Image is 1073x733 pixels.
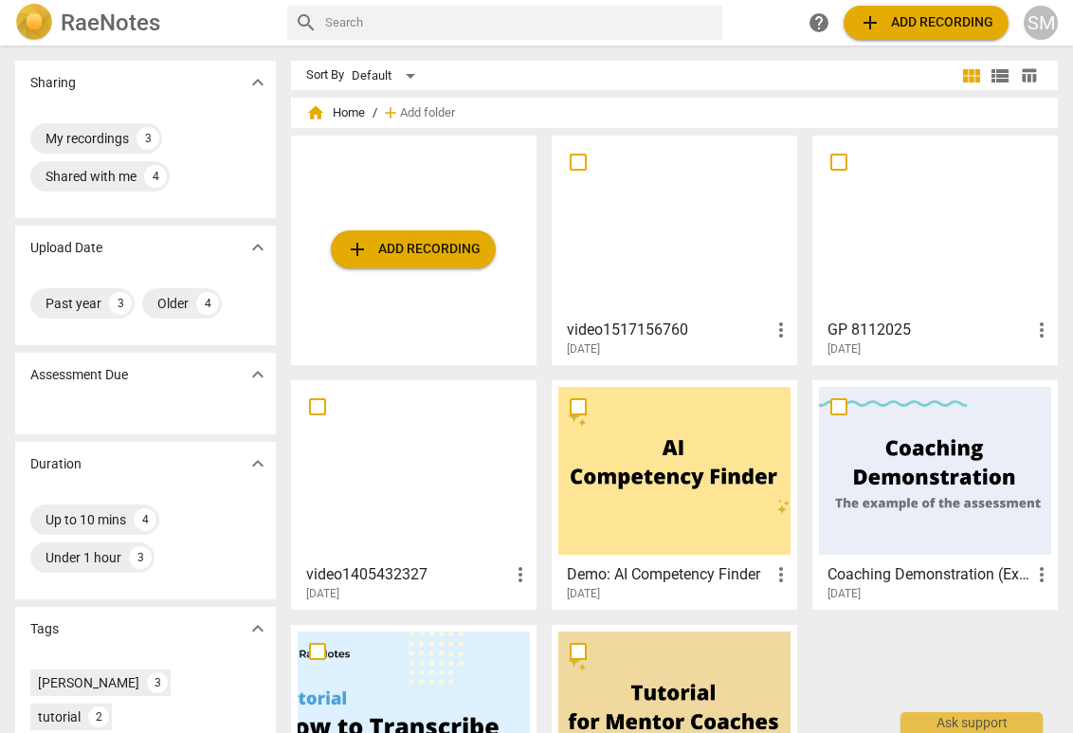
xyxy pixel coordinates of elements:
a: Help [802,6,836,40]
button: Upload [844,6,1009,40]
a: video1405432327[DATE] [298,387,530,601]
div: 3 [136,127,159,150]
div: Ask support [900,712,1043,733]
button: Table view [1014,62,1043,90]
span: add [381,103,400,122]
span: add [859,11,882,34]
div: Under 1 hour [45,548,121,567]
p: Assessment Due [30,365,128,385]
input: Search [325,8,715,38]
span: [DATE] [306,586,339,602]
img: Logo [15,4,53,42]
span: help [808,11,830,34]
div: Default [352,61,422,91]
span: more_vert [770,563,792,586]
a: LogoRaeNotes [15,4,272,42]
span: table_chart [1020,66,1038,84]
div: 3 [147,672,168,693]
button: Show more [244,449,272,478]
span: Add folder [400,106,455,120]
span: add [346,238,369,261]
p: Duration [30,454,82,474]
h3: Coaching Demonstration (Example) [827,563,1030,586]
h3: Demo: AI Competency Finder [567,563,770,586]
div: Sort By [306,68,344,82]
span: expand_more [246,617,269,640]
h3: video1517156760 [567,319,770,341]
span: [DATE] [827,586,861,602]
a: Demo: AI Competency Finder[DATE] [558,387,791,601]
span: more_vert [1030,563,1053,586]
span: [DATE] [827,341,861,357]
div: 4 [134,508,156,531]
span: more_vert [770,319,792,341]
button: Show more [244,360,272,389]
button: SM [1024,6,1058,40]
div: [PERSON_NAME] [38,673,139,692]
span: expand_more [246,71,269,94]
div: tutorial [38,707,81,726]
span: Add recording [859,11,993,34]
button: Show more [244,68,272,97]
p: Upload Date [30,238,102,258]
div: Up to 10 mins [45,510,126,529]
button: Show more [244,233,272,262]
span: Home [306,103,365,122]
button: Upload [331,230,496,268]
a: GP 8112025[DATE] [819,142,1051,357]
a: video1517156760[DATE] [558,142,791,357]
span: home [306,103,325,122]
span: search [295,11,318,34]
button: Show more [244,614,272,643]
div: 3 [129,546,152,569]
span: view_module [960,64,983,87]
div: 4 [144,165,167,188]
span: more_vert [509,563,532,586]
div: My recordings [45,129,129,148]
div: 3 [109,292,132,315]
div: Past year [45,294,101,313]
span: [DATE] [567,586,600,602]
a: Coaching Demonstration (Example)[DATE] [819,387,1051,601]
h3: GP 8112025 [827,319,1030,341]
div: Older [157,294,189,313]
h2: RaeNotes [61,9,160,36]
span: expand_more [246,363,269,386]
h3: video1405432327 [306,563,509,586]
button: List view [986,62,1014,90]
span: view_list [989,64,1011,87]
span: Add recording [346,238,481,261]
span: expand_more [246,452,269,475]
span: expand_more [246,236,269,259]
p: Tags [30,619,59,639]
div: 2 [88,706,109,727]
span: / [373,106,377,120]
button: Tile view [957,62,986,90]
span: [DATE] [567,341,600,357]
div: 4 [196,292,219,315]
div: Shared with me [45,167,136,186]
span: more_vert [1030,319,1053,341]
p: Sharing [30,73,76,93]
